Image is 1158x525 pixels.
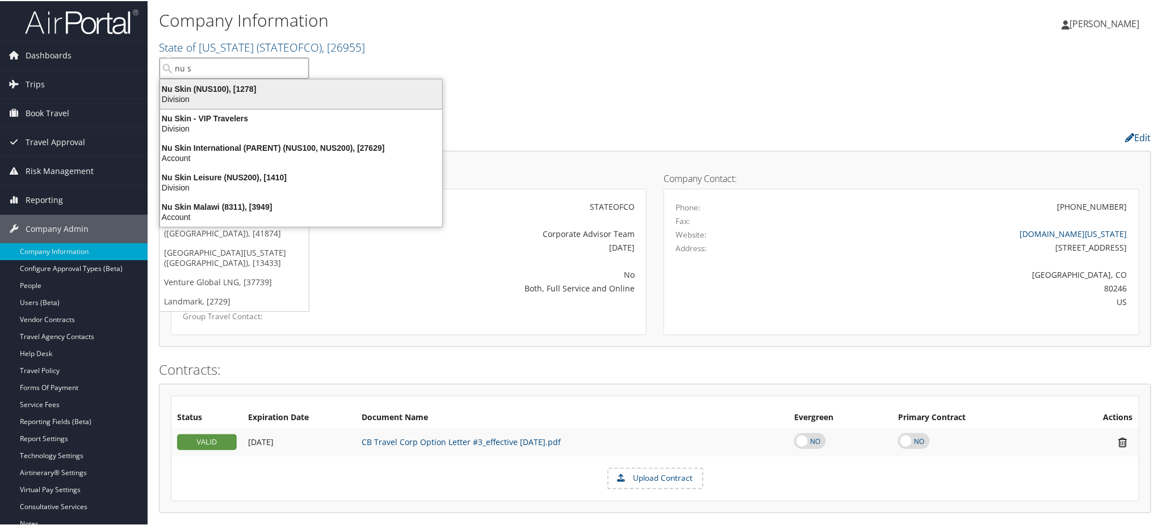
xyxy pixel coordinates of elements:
[153,171,449,181] div: Nu Skin Leisure (NUS200), [1410]
[1019,227,1127,238] a: [DOMAIN_NAME][US_STATE]
[25,7,139,34] img: airportal-logo.png
[248,436,350,446] div: Add/Edit Date
[159,126,815,146] h2: Company Profile:
[26,156,94,184] span: Risk Management
[793,281,1128,293] div: 80246
[160,242,309,272] a: [GEOGRAPHIC_DATA][US_STATE] ([GEOGRAPHIC_DATA]), [13433]
[153,83,449,93] div: Nu Skin (NUS100), [1278]
[675,201,700,212] label: Phone:
[171,407,242,427] th: Status
[183,310,322,321] label: Group Travel Contact:
[26,40,72,69] span: Dashboards
[248,435,274,446] span: [DATE]
[242,407,356,427] th: Expiration Date
[322,39,365,54] span: , [ 26955 ]
[26,214,89,242] span: Company Admin
[1055,407,1139,427] th: Actions
[153,201,449,211] div: Nu Skin Malawi (8311), [3949]
[793,240,1128,252] div: [STREET_ADDRESS]
[1069,16,1140,29] span: [PERSON_NAME]
[339,281,635,293] div: Both, Full Service and Online
[26,127,85,155] span: Travel Approval
[153,152,449,162] div: Account
[675,214,690,226] label: Fax:
[153,112,449,122] div: Nu Skin - VIP Travelers
[1061,6,1151,40] a: [PERSON_NAME]
[1126,130,1151,143] a: Edit
[1057,200,1127,211] div: [PHONE_NUMBER]
[160,57,309,78] input: Search Accounts
[26,69,45,98] span: Trips
[793,268,1128,280] div: [GEOGRAPHIC_DATA], CO
[153,93,449,103] div: Division
[609,468,702,487] label: Upload Contract
[356,407,788,427] th: Document Name
[339,240,635,252] div: [DATE]
[339,227,635,239] div: Corporate Advisor Team
[159,359,1151,378] h2: Contracts:
[26,185,63,213] span: Reporting
[153,122,449,133] div: Division
[339,268,635,280] div: No
[160,213,309,242] a: State of [US_STATE] ([GEOGRAPHIC_DATA]), [41874]
[153,142,449,152] div: Nu Skin International (PARENT) (NUS100, NUS200), [27629]
[362,435,561,446] a: CB Travel Corp Option Letter #3_effective [DATE].pdf
[1113,435,1133,447] i: Remove Contract
[160,272,309,291] a: Venture Global LNG, [37739]
[153,181,449,192] div: Division
[26,98,69,126] span: Book Travel
[177,433,237,449] div: VALID
[788,407,892,427] th: Evergreen
[793,295,1128,307] div: US
[675,228,707,239] label: Website:
[892,407,1055,427] th: Primary Contract
[664,173,1139,182] h4: Company Contact:
[159,7,820,31] h1: Company Information
[153,211,449,221] div: Account
[257,39,322,54] span: ( STATEOFCO )
[160,291,309,310] a: Landmark, [2729]
[675,242,707,253] label: Address:
[339,200,635,211] div: STATEOFCO
[159,39,365,54] a: State of [US_STATE]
